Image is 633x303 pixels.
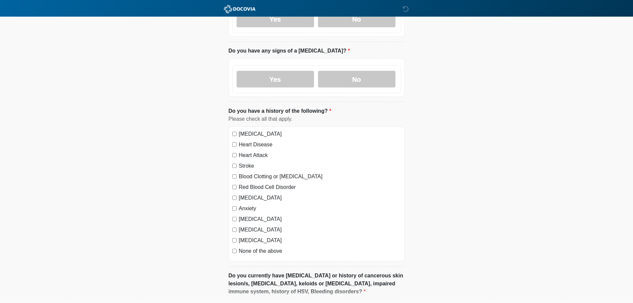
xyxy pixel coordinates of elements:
[229,107,331,115] label: Do you have a history of the following?
[318,71,395,87] label: No
[239,226,401,234] label: [MEDICAL_DATA]
[318,11,395,27] label: No
[232,164,237,168] input: Stroke
[239,130,401,138] label: [MEDICAL_DATA]
[232,249,237,253] input: None of the above
[237,11,314,27] label: Yes
[229,47,350,55] label: Do you have any signs of a [MEDICAL_DATA]?
[239,173,401,181] label: Blood Clotting or [MEDICAL_DATA]
[232,238,237,242] input: [MEDICAL_DATA]
[239,194,401,202] label: [MEDICAL_DATA]
[239,205,401,213] label: Anxiety
[239,236,401,244] label: [MEDICAL_DATA]
[239,215,401,223] label: [MEDICAL_DATA]
[232,174,237,179] input: Blood Clotting or [MEDICAL_DATA]
[239,162,401,170] label: Stroke
[232,132,237,136] input: [MEDICAL_DATA]
[232,153,237,157] input: Heart Attack
[232,142,237,147] input: Heart Disease
[239,183,401,191] label: Red Blood Cell Disorder
[232,196,237,200] input: [MEDICAL_DATA]
[239,141,401,149] label: Heart Disease
[229,272,405,296] label: Do you currently have [MEDICAL_DATA] or history of cancerous skin lesion/s, [MEDICAL_DATA], keloi...
[232,227,237,232] input: [MEDICAL_DATA]
[232,206,237,211] input: Anxiety
[232,185,237,189] input: Red Blood Cell Disorder
[237,71,314,87] label: Yes
[232,217,237,221] input: [MEDICAL_DATA]
[229,115,405,123] div: Please check all that apply.
[239,247,401,255] label: None of the above
[239,151,401,159] label: Heart Attack
[222,5,258,13] img: ABC Med Spa- GFEase Logo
